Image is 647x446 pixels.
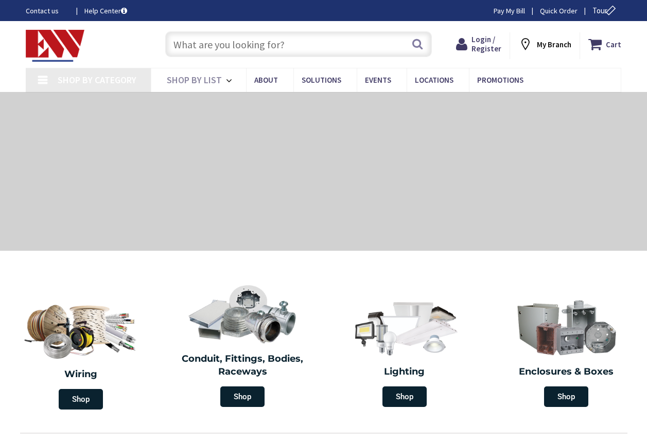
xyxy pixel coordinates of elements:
a: Contact us [26,6,68,16]
a: Quick Order [540,6,578,16]
h2: Enclosures & Boxes [493,365,639,379]
a: Login / Register [456,35,501,53]
a: Lighting Shop [326,292,483,412]
span: Shop [220,386,265,407]
strong: My Branch [537,40,571,49]
strong: Cart [606,35,621,53]
a: Help Center [84,6,127,16]
span: Shop [382,386,427,407]
h2: Lighting [331,365,478,379]
span: Promotions [477,75,523,85]
a: Enclosures & Boxes Shop [488,292,644,412]
span: Shop [544,386,588,407]
img: Electrical Wholesalers, Inc. [26,30,84,62]
span: Shop By Category [58,74,136,86]
a: Cart [588,35,621,53]
a: Pay My Bill [494,6,525,16]
input: What are you looking for? [165,31,432,57]
h2: Conduit, Fittings, Bodies, Raceways [169,352,316,379]
span: Tour [592,6,619,15]
span: Locations [415,75,453,85]
span: Solutions [302,75,341,85]
span: Login / Register [471,34,501,53]
h2: Wiring [5,368,156,381]
span: About [254,75,278,85]
div: My Branch [518,35,571,53]
span: Shop By List [167,74,222,86]
span: Events [365,75,391,85]
a: Conduit, Fittings, Bodies, Raceways Shop [164,279,321,412]
span: Shop [59,389,103,410]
